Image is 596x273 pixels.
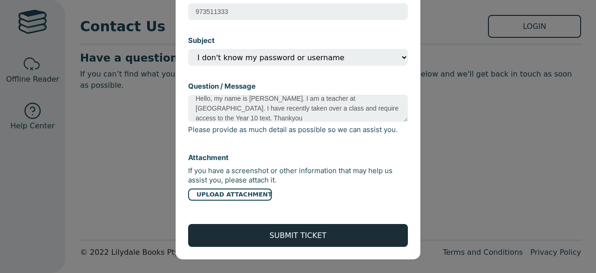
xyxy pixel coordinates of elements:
[188,153,408,162] p: Attachment
[188,166,408,185] p: If you have a screenshot or other information that may help us assist you, please attach it.
[188,125,408,134] p: Please provide as much detail as possible so we can assist you.
[188,36,215,45] label: Subject
[188,224,408,247] button: SUBMIT TICKET
[188,82,256,91] label: Question / Message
